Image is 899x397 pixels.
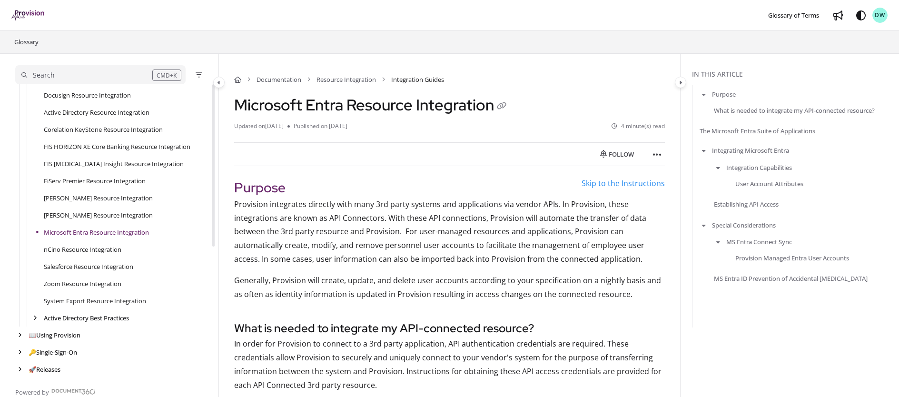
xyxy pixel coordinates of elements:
a: Using Provision [29,330,80,340]
a: Active Directory Best Practices [44,313,129,323]
a: nCino Resource Integration [44,245,121,254]
a: FIS IBS Insight Resource Integration [44,159,184,169]
a: Project logo [11,10,45,21]
button: Search [15,65,186,84]
span: 📖 [29,331,36,339]
h2: Purpose [234,178,665,198]
a: Glossary [13,36,40,48]
a: Purpose [712,89,736,99]
p: In order for Provision to connect to a 3rd party application, API authentication credentials are ... [234,337,665,392]
button: Follow [592,147,642,162]
span: DW [875,11,885,20]
a: Resource Integration [316,75,376,84]
span: Glossary of Terms [768,11,819,20]
a: Microsoft Entra Resource Integration [44,228,149,237]
div: CMD+K [152,69,181,81]
button: arrow [714,162,722,172]
a: Powered by Document360 - opens in a new tab [15,386,96,397]
button: Category toggle [675,77,686,88]
a: Provision Managed Entra User Accounts [735,253,849,263]
a: User Account Attributes [735,179,803,188]
a: FIS HORIZON XE Core Banking Resource Integration [44,142,190,151]
img: brand logo [11,10,45,20]
span: 🚀 [29,365,36,374]
a: The Microsoft Entra Suite of Applications [700,126,815,136]
button: arrow [700,145,708,156]
button: Copy link of Microsoft Entra Resource Integration [494,99,509,114]
a: Active Directory Resource Integration [44,108,149,117]
button: arrow [700,220,708,230]
button: DW [872,8,888,23]
button: Category toggle [213,77,225,88]
a: Special Considerations [712,220,776,230]
div: arrow [15,331,25,340]
li: 4 minute(s) read [612,122,665,131]
a: Jack Henry SilverLake Resource Integration [44,193,153,203]
a: Whats new [830,8,846,23]
a: System Export Resource Integration [44,296,146,306]
li: Updated on [DATE] [234,122,287,131]
div: arrow [15,348,25,357]
span: Integration Guides [391,75,444,84]
div: Search [33,70,55,80]
p: Generally, Provision will create, update, and delete user accounts according to your specificatio... [234,274,665,301]
button: Filter [193,69,205,80]
div: arrow [30,314,40,323]
button: arrow [700,89,708,99]
a: What is needed to integrate my API-connected resource? [714,106,875,115]
span: 🔑 [29,348,36,357]
button: arrow [714,237,722,247]
div: In this article [692,69,895,79]
a: Zoom Resource Integration [44,279,121,288]
a: Documentation [257,75,301,84]
img: Document360 [51,389,96,395]
a: Salesforce Resource Integration [44,262,133,271]
a: Releases [29,365,60,374]
a: Corelation KeyStone Resource Integration [44,125,163,134]
a: Single-Sign-On [29,347,77,357]
div: arrow [15,365,25,374]
a: Integrating Microsoft Entra [712,146,789,155]
button: Article more options [650,147,665,162]
a: Jack Henry Symitar Resource Integration [44,210,153,220]
h1: Microsoft Entra Resource Integration [234,96,509,114]
span: Powered by [15,387,49,397]
li: Published on [DATE] [287,122,347,131]
h3: What is needed to integrate my API-connected resource? [234,320,665,337]
a: Establishing API Access [714,199,779,209]
a: MS Entra ID Prevention of Accidental [MEDICAL_DATA] [714,274,868,283]
a: Home [234,75,241,84]
a: Docusign Resource Integration [44,90,131,100]
a: MS Entra Connect Sync [726,237,792,247]
a: Skip to the Instructions [582,178,665,189]
button: Theme options [853,8,869,23]
a: Integration Capabilities [726,162,792,172]
a: FiServ Premier Resource Integration [44,176,146,186]
p: Provision integrates directly with many 3rd party systems and applications via vendor APIs. In Pr... [234,198,665,266]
